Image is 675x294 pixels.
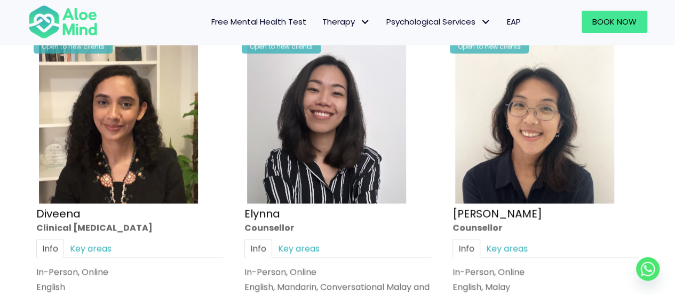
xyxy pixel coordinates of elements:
[455,44,614,203] img: Emelyne Counsellor
[28,4,98,39] img: Aloe mind Logo
[39,44,198,203] img: IMG_1660 – Diveena Nair
[244,265,431,277] div: In-Person, Online
[582,11,647,33] a: Book Now
[322,16,370,27] span: Therapy
[272,239,325,257] a: Key areas
[386,16,491,27] span: Psychological Services
[378,11,499,33] a: Psychological ServicesPsychological Services: submenu
[242,39,321,53] div: Open to new clients
[452,265,639,277] div: In-Person, Online
[452,239,480,257] a: Info
[112,11,529,33] nav: Menu
[247,44,406,203] img: Elynna Counsellor
[507,16,521,27] span: EAP
[244,221,431,233] div: Counsellor
[36,205,81,220] a: Diveena
[244,205,280,220] a: Elynna
[314,11,378,33] a: TherapyTherapy: submenu
[358,14,373,30] span: Therapy: submenu
[36,221,223,233] div: Clinical [MEDICAL_DATA]
[36,265,223,277] div: In-Person, Online
[636,257,660,281] a: Whatsapp
[64,239,117,257] a: Key areas
[244,239,272,257] a: Info
[452,205,542,220] a: [PERSON_NAME]
[480,239,534,257] a: Key areas
[34,39,113,53] div: Open to new clients
[478,14,494,30] span: Psychological Services: submenu
[592,16,637,27] span: Book Now
[452,281,639,293] p: English, Malay
[450,39,529,53] div: Open to new clients
[36,281,223,293] p: English
[452,221,639,233] div: Counsellor
[36,239,64,257] a: Info
[203,11,314,33] a: Free Mental Health Test
[211,16,306,27] span: Free Mental Health Test
[499,11,529,33] a: EAP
